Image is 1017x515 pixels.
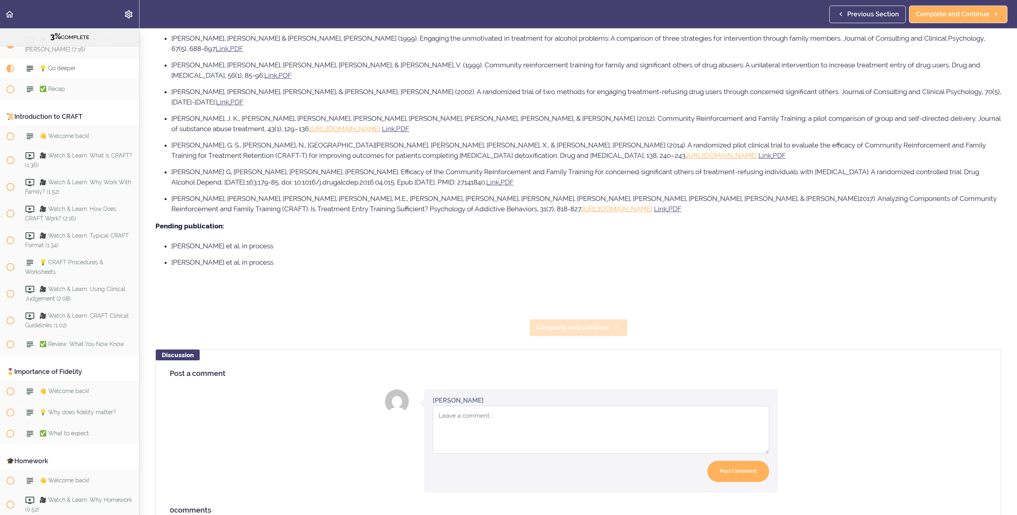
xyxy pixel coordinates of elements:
[395,125,396,133] u: ,
[654,205,667,213] a: Link
[39,430,89,436] span: ✅ What to expect
[829,6,906,23] a: Previous Section
[171,33,1001,54] li: [PERSON_NAME], [PERSON_NAME] & [PERSON_NAME], [PERSON_NAME] (1999). Engaging the unmotivated in t...
[25,152,132,168] span: 🎥 Watch & Learn: What Is CRAFT? (1:36)
[50,31,61,41] span: 3%
[170,506,987,514] h4: comments
[758,151,772,159] a: Link
[39,86,65,92] span: ✅ Recap
[909,6,1007,23] a: Complete and Continue
[171,86,1001,107] li: [PERSON_NAME], [PERSON_NAME], [PERSON_NAME], & [PERSON_NAME], [PERSON_NAME] (2002). A randomized ...
[39,388,89,394] span: 👋 Welcome back!
[433,406,769,454] textarea: Comment box
[382,125,395,133] a: Link
[39,65,76,71] span: 💡 Go deeper
[155,222,224,230] strong: Pending publication:
[171,140,1001,161] li: [PERSON_NAME], G. S., [PERSON_NAME], N., [GEOGRAPHIC_DATA][PERSON_NAME], [PERSON_NAME], [PERSON_N...
[25,206,116,221] span: 🎥 Watch & Learn: How Does CRAFT Work? (2:16)
[707,461,769,482] input: Post Comment
[25,313,129,328] span: 🎥 Watch & Learn: CRAFT Clinical Guidelines (1:02)
[499,178,501,186] u: ,
[396,125,409,133] a: PDF
[486,178,499,186] a: Link
[229,45,230,53] u: ,
[171,257,1001,267] li: [PERSON_NAME] et al. in process
[279,71,292,79] a: PDF
[124,10,134,19] svg: Settings Menu
[171,167,1001,187] li: [PERSON_NAME] G, [PERSON_NAME], [PERSON_NAME], [PERSON_NAME]. Efficacy of the Community Reinforce...
[847,10,899,19] span: Previous Section
[25,179,131,195] span: 🎥 Watch & Learn: Why Work With Family? (1:52)
[171,241,1001,251] li: [PERSON_NAME] et al. in process
[529,319,628,336] a: Complete and Continue
[536,323,610,332] span: Complete and Continue
[501,178,514,186] a: PDF
[229,98,230,106] u: ,
[668,205,681,213] a: PDF
[433,396,484,405] div: [PERSON_NAME]
[5,10,14,19] svg: Back to course curriculum
[916,10,990,19] span: Complete and Continue
[25,259,103,275] span: 💡 CRAFT Procedures & Worksheets
[687,151,757,159] a: [URL][DOMAIN_NAME]
[772,151,773,159] u: ,
[264,71,277,79] a: Link
[25,37,114,52] span: 🎥 Watch: Fireside chat with [PERSON_NAME] (7:16)
[171,60,1001,81] li: [PERSON_NAME], [PERSON_NAME], [PERSON_NAME], [PERSON_NAME], & [PERSON_NAME], V. (1999). Community...
[773,151,786,159] a: PDF
[39,409,116,415] span: 💡 Why does fidelity matter?
[230,45,243,53] a: PDF
[310,125,380,133] a: [URL][DOMAIN_NAME]
[170,370,987,377] h4: Post a comment
[170,506,174,514] span: 0
[25,286,126,301] span: 🎥 Watch & Learn: Using Clinical Judgement (2:08)
[667,205,668,213] u: ,
[10,31,129,42] div: COMPLETE
[582,205,652,213] a: [URL][DOMAIN_NAME]
[277,71,279,79] u: ,
[39,133,89,139] span: 👋 Welcome back!
[156,350,200,360] div: Discussion
[216,98,229,106] a: Link
[39,341,124,347] span: ✅ Review: What You Now Know
[25,232,129,248] span: 🎥 Watch & Learn: Typical CRAFT Format (1:34)
[216,45,229,53] a: Link
[171,113,1001,134] li: [PERSON_NAME], J. K., [PERSON_NAME], [PERSON_NAME], [PERSON_NAME], [PERSON_NAME], [PERSON_NAME], ...
[171,193,1001,214] li: [PERSON_NAME], [PERSON_NAME], [PERSON_NAME], [PERSON_NAME], M.E., [PERSON_NAME], [PERSON_NAME], [...
[39,477,89,484] span: 👋 Welcome back!
[385,389,409,413] img: Lakin
[230,98,243,106] a: PDF
[25,497,132,512] span: 🎥 Watch & Learn: Why Homework (0:52)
